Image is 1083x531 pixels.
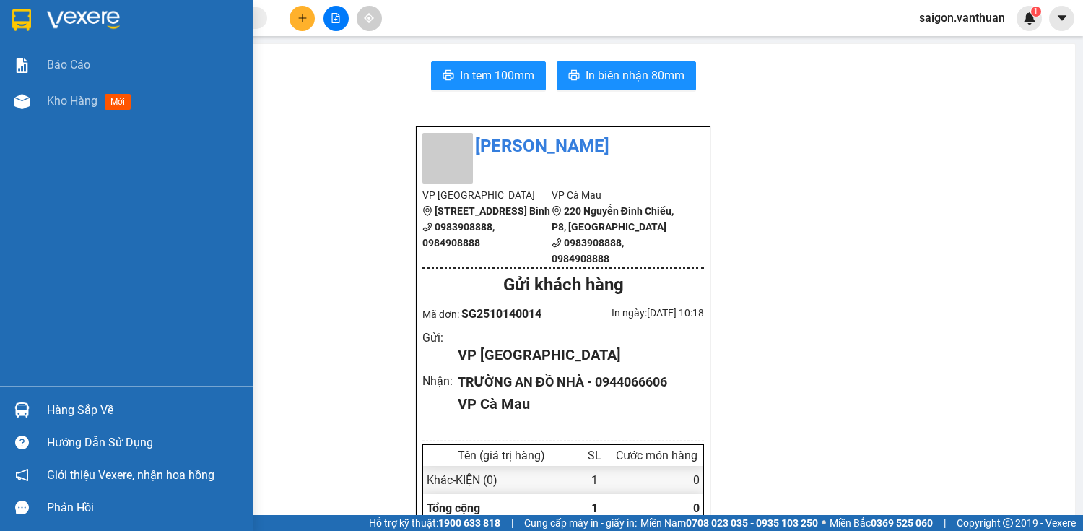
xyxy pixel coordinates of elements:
div: 1 [580,466,609,494]
span: Báo cáo [47,56,90,74]
span: environment [552,206,562,216]
strong: 1900 633 818 [438,517,500,529]
button: printerIn tem 100mm [431,61,546,90]
sup: 1 [1031,7,1041,17]
b: 220 Nguyễn Đình Chiểu, P8, [GEOGRAPHIC_DATA] [552,205,674,233]
img: warehouse-icon [14,94,30,109]
img: logo-vxr [12,9,31,31]
span: Kho hàng [47,94,97,108]
span: 0 [693,501,700,515]
span: Miền Bắc [830,515,933,531]
span: mới [105,94,131,110]
img: icon-new-feature [1023,12,1036,25]
b: 0983908888, 0984908888 [552,237,624,264]
span: Hỗ trợ kỹ thuật: [369,515,500,531]
span: file-add [331,13,341,23]
span: saigon.vanthuan [908,9,1017,27]
button: file-add [323,6,349,31]
span: copyright [1003,518,1013,528]
span: notification [15,468,29,482]
span: phone [552,238,562,248]
li: [PERSON_NAME] [422,133,704,160]
span: 1 [591,501,598,515]
span: | [511,515,513,531]
span: In biên nhận 80mm [586,66,684,85]
strong: 0708 023 035 - 0935 103 250 [686,517,818,529]
img: warehouse-icon [14,402,30,418]
span: message [15,501,29,514]
span: phone [422,222,432,232]
span: 1 [1033,7,1038,17]
button: printerIn biên nhận 80mm [557,61,696,90]
div: Hàng sắp về [47,400,242,421]
div: Gửi : [422,329,458,347]
span: environment [422,206,432,216]
button: plus [290,6,315,31]
img: solution-icon [14,58,30,73]
span: Tổng cộng [427,501,480,515]
div: Cước món hàng [613,449,700,462]
div: VP [GEOGRAPHIC_DATA] [458,344,692,366]
div: In ngày: [DATE] 10:18 [563,305,704,321]
span: SG2510140014 [461,307,541,321]
span: aim [364,13,374,23]
span: | [944,515,946,531]
div: Tên (giá trị hàng) [427,449,576,462]
span: caret-down [1056,12,1069,25]
span: ⚪️ [822,520,826,526]
li: VP [GEOGRAPHIC_DATA] [422,187,552,203]
div: Phản hồi [47,497,242,519]
div: SL [584,449,605,462]
div: Hướng dẫn sử dụng [47,432,242,454]
span: Cung cấp máy in - giấy in: [524,515,637,531]
span: In tem 100mm [460,66,534,85]
div: TRƯỜNG AN ĐỒ NHÀ - 0944066606 [458,372,692,392]
div: VP Cà Mau [458,393,692,415]
button: caret-down [1049,6,1074,31]
span: Khác - KIỆN (0) [427,473,497,487]
span: Giới thiệu Vexere, nhận hoa hồng [47,466,214,484]
strong: 0369 525 060 [871,517,933,529]
div: Nhận : [422,372,458,390]
span: Miền Nam [640,515,818,531]
div: Mã đơn: [422,305,563,323]
span: question-circle [15,436,29,449]
span: plus [297,13,308,23]
b: [STREET_ADDRESS] Bình [435,205,550,217]
div: 0 [609,466,703,494]
button: aim [357,6,382,31]
div: Gửi khách hàng [422,272,704,299]
b: 0983908888, 0984908888 [422,221,495,249]
span: printer [443,69,454,83]
li: VP Cà Mau [552,187,681,203]
span: printer [568,69,580,83]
